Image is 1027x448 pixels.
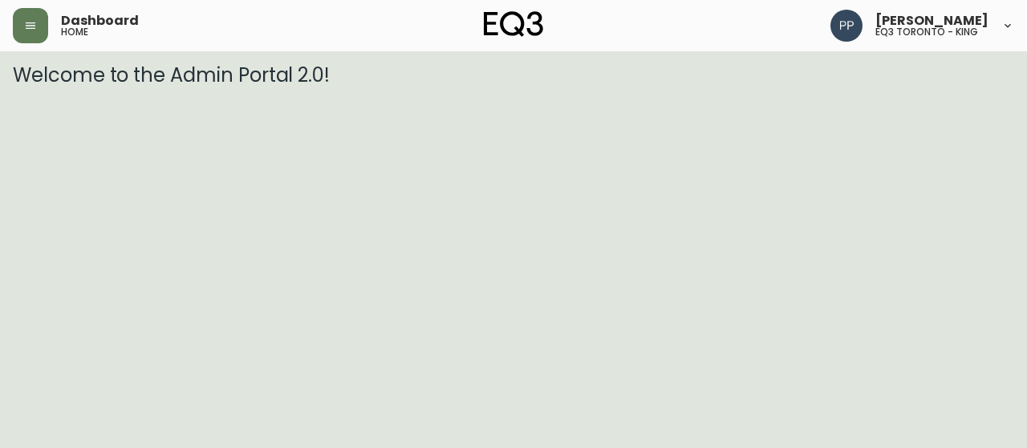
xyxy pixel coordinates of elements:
h5: home [61,27,88,37]
img: logo [484,11,543,37]
span: [PERSON_NAME] [875,14,988,27]
h5: eq3 toronto - king [875,27,978,37]
h3: Welcome to the Admin Portal 2.0! [13,64,1014,87]
span: Dashboard [61,14,139,27]
img: 93ed64739deb6bac3372f15ae91c6632 [830,10,863,42]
